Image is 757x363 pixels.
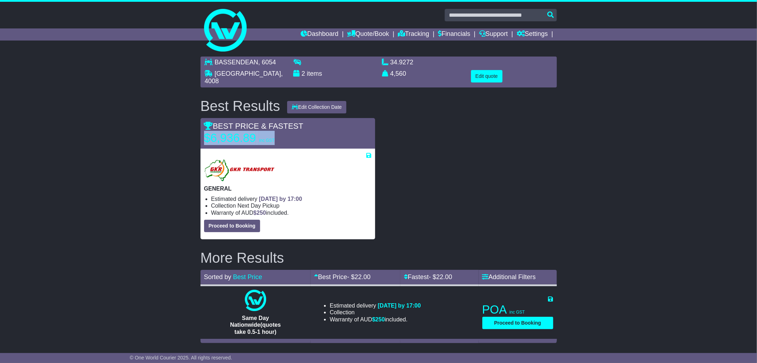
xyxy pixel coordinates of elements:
a: Fastest- $22.00 [404,273,452,281]
button: Edit Collection Date [287,101,346,113]
img: GKR: GENERAL [204,159,276,182]
span: 250 [257,210,266,216]
span: Next Day Pickup [237,203,279,209]
h2: More Results [201,250,557,266]
div: Best Results [197,98,284,114]
span: 22.00 [436,273,452,281]
span: [GEOGRAPHIC_DATA] [215,70,281,77]
a: Tracking [398,28,429,41]
span: 2 [302,70,305,77]
li: Collection [330,309,421,316]
span: $ [372,316,385,322]
li: Estimated delivery [330,302,421,309]
span: - $ [347,273,371,281]
img: One World Courier: Same Day Nationwide(quotes take 0.5-1 hour) [245,290,266,311]
span: inc GST [259,138,274,143]
span: [DATE] by 17:00 [378,303,421,309]
span: 34.9272 [390,59,413,66]
span: 4,560 [390,70,406,77]
span: items [307,70,322,77]
span: 250 [375,316,385,322]
span: Sorted by [204,273,231,281]
button: Proceed to Booking [204,220,260,232]
a: Settings [517,28,548,41]
p: GENERAL [204,185,372,192]
span: © One World Courier 2025. All rights reserved. [130,355,232,361]
span: $ [253,210,266,216]
span: , 4008 [205,70,283,85]
a: Additional Filters [482,273,536,281]
span: [DATE] by 17:00 [259,196,302,202]
li: Collection [211,202,372,209]
span: BASSENDEAN [215,59,258,66]
span: Same Day Nationwide(quotes take 0.5-1 hour) [230,315,281,335]
span: inc GST [510,310,525,315]
li: Warranty of AUD included. [330,316,421,323]
button: Proceed to Booking [482,317,553,329]
button: Edit quote [471,70,503,82]
a: Dashboard [301,28,339,41]
p: $6,936.89 [204,131,293,145]
a: Best Price- $22.00 [314,273,371,281]
span: 22.00 [355,273,371,281]
a: Support [479,28,508,41]
li: Estimated delivery [211,196,372,202]
li: Warranty of AUD included. [211,209,372,216]
span: , 6054 [258,59,276,66]
p: POA [482,303,553,317]
a: Quote/Book [347,28,389,41]
a: Financials [438,28,470,41]
span: - $ [429,273,452,281]
a: Best Price [233,273,262,281]
span: BEST PRICE & FASTEST [204,122,303,130]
